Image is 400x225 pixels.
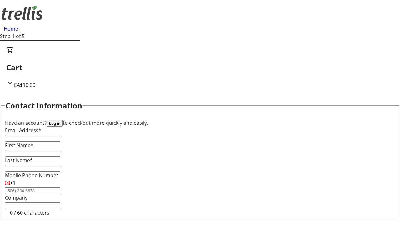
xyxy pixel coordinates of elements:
span: CA$10.00 [14,82,35,88]
h2: Cart [6,62,394,73]
input: (506) 234-5678 [5,187,60,194]
label: Mobile Phone Number [5,172,58,179]
button: Log in [47,120,63,127]
h2: Contact Information [6,100,82,111]
label: First Name* [5,142,33,149]
label: Last Name* [5,157,33,164]
tr-character-limit: 0 / 60 characters [10,209,49,216]
div: Have an account? to checkout more quickly and easily. [5,119,395,127]
label: Email Address* [5,127,41,134]
div: CartCA$10.00 [6,46,394,89]
label: Company [5,194,27,201]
